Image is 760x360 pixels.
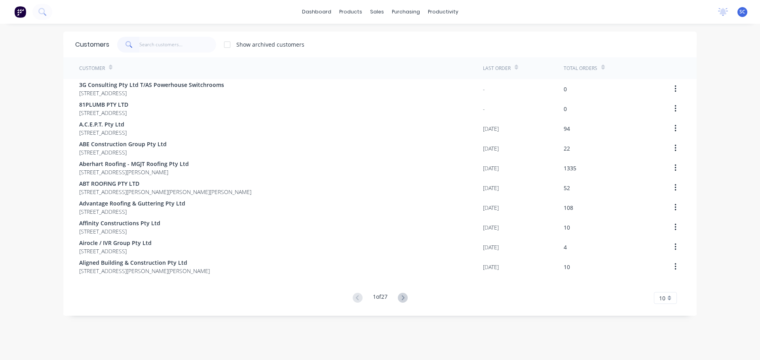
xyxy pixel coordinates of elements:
[483,263,499,271] div: [DATE]
[79,120,127,128] span: A.C.E.P.T. Pty Ltd
[79,179,251,188] span: ABT ROOFING PTY LTD
[564,85,567,93] div: 0
[564,184,570,192] div: 52
[739,8,745,15] span: SC
[483,65,511,72] div: Last Order
[79,267,210,275] span: [STREET_ADDRESS][PERSON_NAME][PERSON_NAME]
[79,148,167,156] span: [STREET_ADDRESS]
[564,144,570,153] div: 22
[483,124,499,133] div: [DATE]
[373,292,388,304] div: 1 of 27
[564,223,570,232] div: 10
[79,188,251,196] span: [STREET_ADDRESS][PERSON_NAME][PERSON_NAME][PERSON_NAME]
[79,65,105,72] div: Customer
[366,6,388,18] div: sales
[483,164,499,172] div: [DATE]
[659,294,665,302] span: 10
[79,128,127,137] span: [STREET_ADDRESS]
[483,223,499,232] div: [DATE]
[79,219,160,227] span: Affinity Constructions Pty Ltd
[139,37,217,53] input: Search customers...
[564,164,576,172] div: 1335
[79,227,160,236] span: [STREET_ADDRESS]
[483,243,499,251] div: [DATE]
[79,89,224,97] span: [STREET_ADDRESS]
[483,105,485,113] div: -
[388,6,424,18] div: purchasing
[564,105,567,113] div: 0
[79,258,210,267] span: Aligned Building & Construction Pty Ltd
[75,40,109,49] div: Customers
[79,81,224,89] span: 3G Consulting Pty Ltd T/AS Powerhouse Switchrooms
[483,184,499,192] div: [DATE]
[564,204,573,212] div: 108
[79,207,185,216] span: [STREET_ADDRESS]
[564,243,567,251] div: 4
[564,263,570,271] div: 10
[335,6,366,18] div: products
[483,85,485,93] div: -
[483,144,499,153] div: [DATE]
[79,168,189,176] span: [STREET_ADDRESS][PERSON_NAME]
[79,199,185,207] span: Advantage Roofing & Guttering Pty Ltd
[79,100,128,109] span: 81PLUMB PTY LTD
[79,247,152,255] span: [STREET_ADDRESS]
[79,160,189,168] span: Aberhart Roofing - MGJT Roofing Pty Ltd
[79,239,152,247] span: Airocle / IVR Group Pty Ltd
[236,40,304,49] div: Show archived customers
[483,204,499,212] div: [DATE]
[564,124,570,133] div: 94
[14,6,26,18] img: Factory
[298,6,335,18] a: dashboard
[79,109,128,117] span: [STREET_ADDRESS]
[424,6,462,18] div: productivity
[564,65,597,72] div: Total Orders
[79,140,167,148] span: ABE Construction Group Pty Ltd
